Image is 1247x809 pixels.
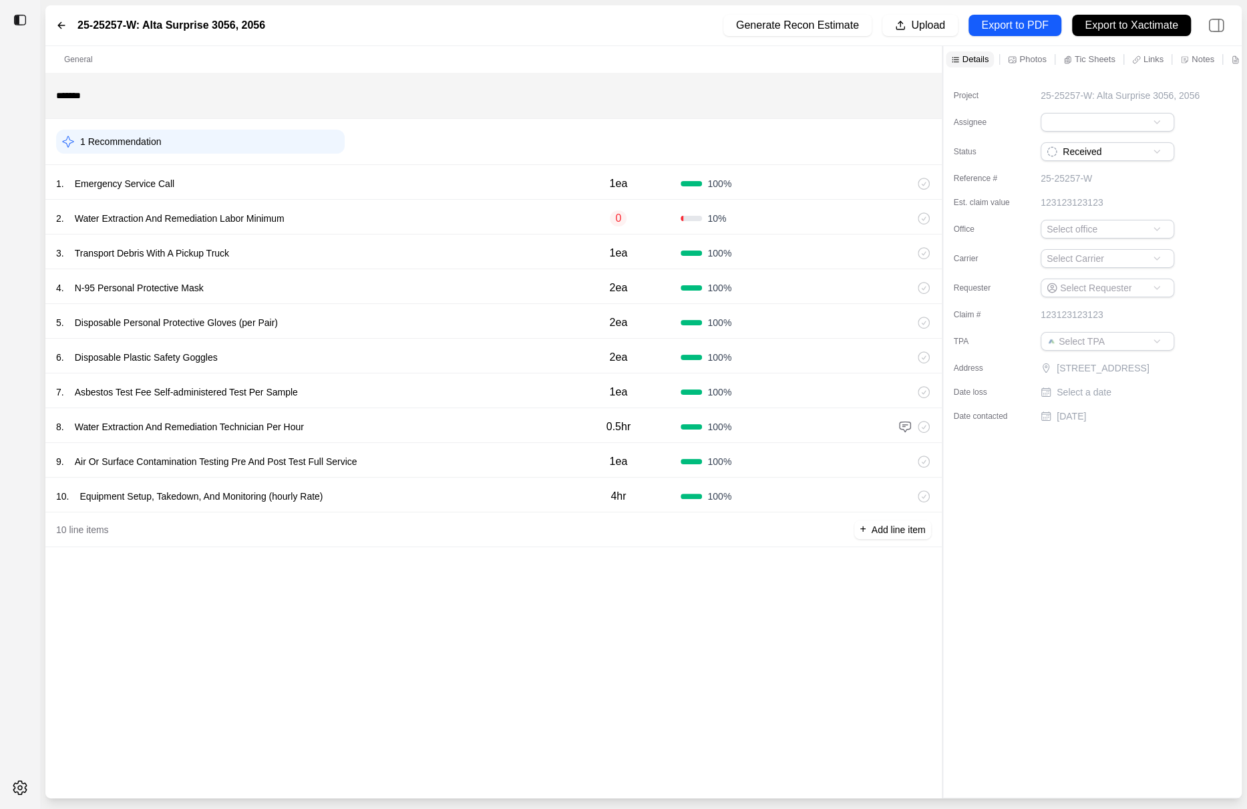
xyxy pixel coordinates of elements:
label: Carrier [954,253,1021,264]
label: Date loss [954,387,1021,397]
p: 123123123123 [1041,308,1103,321]
button: Export to Xactimate [1072,15,1191,36]
p: 1ea [609,245,627,261]
p: Select a date [1057,385,1111,399]
p: 10 . [56,490,69,503]
p: 4hr [610,488,626,504]
p: 25-25257-W: Alta Surprise 3056, 2056 [1041,89,1200,102]
p: 1 Recommendation [80,135,161,148]
p: Links [1143,53,1164,65]
p: 1 . [56,177,64,190]
p: 7 . [56,385,64,399]
label: TPA [954,336,1021,347]
span: 100 % [707,177,731,190]
label: Office [954,224,1021,234]
span: 100 % [707,490,731,503]
p: 1ea [609,176,627,192]
label: Est. claim value [954,197,1021,208]
label: Requester [954,283,1021,293]
p: Export to Xactimate [1085,18,1178,33]
p: 0 [610,210,627,226]
button: Generate Recon Estimate [723,15,872,36]
p: Asbestos Test Fee Self-administered Test Per Sample [69,383,303,401]
label: Address [954,363,1021,373]
span: 100 % [707,385,731,399]
p: 8 . [56,420,64,434]
p: 9 . [56,455,64,468]
span: 100 % [707,316,731,329]
p: Notes [1192,53,1214,65]
p: Equipment Setup, Takedown, And Monitoring (hourly Rate) [74,487,328,506]
label: Date contacted [954,411,1021,422]
p: Add line item [872,523,926,536]
label: Status [954,146,1021,157]
button: Export to PDF [968,15,1061,36]
p: 1ea [609,454,627,470]
span: 100 % [707,351,731,364]
p: 2ea [609,315,627,331]
label: Assignee [954,117,1021,128]
p: + [860,522,866,537]
p: Disposable Plastic Safety Goggles [69,348,223,367]
p: Generate Recon Estimate [736,18,859,33]
img: toggle sidebar [13,13,27,27]
button: Upload [882,15,958,36]
p: [STREET_ADDRESS] [1057,361,1177,375]
p: 0.5hr [606,419,631,435]
p: 3 . [56,247,64,260]
p: Transport Debris With A Pickup Truck [69,244,234,263]
img: comment [898,420,912,434]
span: 100 % [707,420,731,434]
p: [DATE] [1057,410,1086,423]
p: 5 . [56,316,64,329]
p: Disposable Personal Protective Gloves (per Pair) [69,313,283,332]
img: right-panel.svg [1202,11,1231,40]
p: 1ea [609,384,627,400]
span: 100 % [707,455,731,468]
label: Reference # [954,173,1021,184]
p: Water Extraction And Remediation Labor Minimum [69,209,290,228]
p: 2 . [56,212,64,225]
p: 25-25257-W [1041,172,1092,185]
p: 6 . [56,351,64,364]
p: Upload [911,18,945,33]
label: Claim # [954,309,1021,320]
p: 4 . [56,281,64,295]
p: Photos [1019,53,1046,65]
label: 25-25257-W: Alta Surprise 3056, 2056 [77,17,265,33]
label: Project [954,90,1021,101]
p: 123123123123 [1041,196,1103,209]
p: Details [962,53,989,65]
p: Export to PDF [981,18,1048,33]
p: N-95 Personal Protective Mask [69,279,209,297]
span: 100 % [707,281,731,295]
p: Tic Sheets [1075,53,1115,65]
span: 100 % [707,247,731,260]
p: General [64,54,93,65]
p: 2ea [609,349,627,365]
p: 10 line items [56,523,109,536]
p: Water Extraction And Remediation Technician Per Hour [69,418,309,436]
p: Air Or Surface Contamination Testing Pre And Post Test Full Service [69,452,363,471]
p: 2ea [609,280,627,296]
p: Emergency Service Call [69,174,180,193]
button: +Add line item [854,520,930,539]
span: 10 % [707,212,726,225]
